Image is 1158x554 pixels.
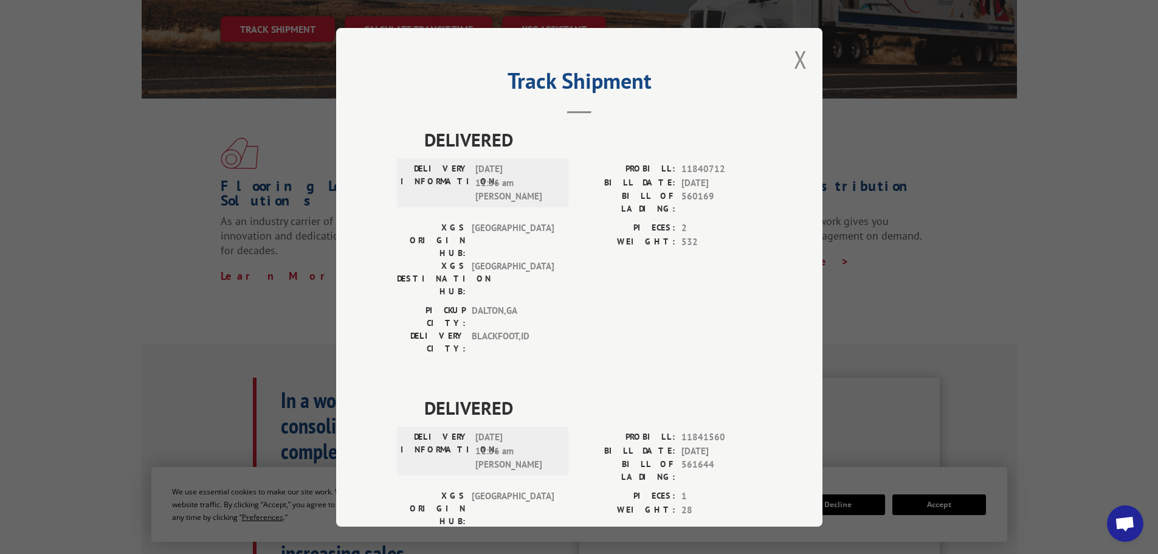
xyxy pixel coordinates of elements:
span: 2 [681,221,762,235]
span: 11841560 [681,431,762,445]
span: [DATE] [681,176,762,190]
span: BLACKFOOT , ID [472,330,554,355]
label: DELIVERY INFORMATION: [401,162,469,204]
span: DELIVERED [424,394,762,421]
label: WEIGHT: [579,503,675,517]
label: XGS ORIGIN HUB: [397,490,466,528]
span: 560169 [681,190,762,215]
span: [DATE] 11:56 am [PERSON_NAME] [475,162,557,204]
label: PROBILL: [579,162,675,176]
label: BILL OF LADING: [579,190,675,215]
label: PICKUP CITY: [397,304,466,330]
label: XGS DESTINATION HUB: [397,260,466,298]
span: DALTON , GA [472,304,554,330]
span: [GEOGRAPHIC_DATA] [472,221,554,260]
span: 532 [681,235,762,249]
label: BILL OF LADING: [579,458,675,483]
div: Open chat [1107,505,1143,542]
label: DELIVERY CITY: [397,330,466,355]
span: [GEOGRAPHIC_DATA] [472,260,554,298]
label: WEIGHT: [579,235,675,249]
label: XGS ORIGIN HUB: [397,221,466,260]
span: [GEOGRAPHIC_DATA] [472,490,554,528]
button: Close modal [794,43,807,75]
span: 561644 [681,458,762,483]
label: PIECES: [579,490,675,504]
label: BILL DATE: [579,176,675,190]
span: 1 [681,490,762,504]
span: 11840712 [681,162,762,176]
label: DELIVERY INFORMATION: [401,431,469,472]
label: PIECES: [579,221,675,235]
span: [DATE] 11:56 am [PERSON_NAME] [475,431,557,472]
label: PROBILL: [579,431,675,445]
span: [DATE] [681,444,762,458]
label: BILL DATE: [579,444,675,458]
span: 28 [681,503,762,517]
h2: Track Shipment [397,72,762,95]
span: DELIVERED [424,126,762,153]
